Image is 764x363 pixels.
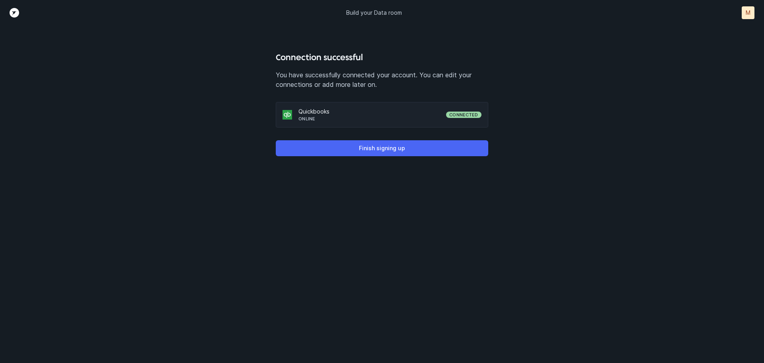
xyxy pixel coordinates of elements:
p: Build your Data room [346,9,402,17]
button: Finish signing up [276,140,488,156]
p: Finish signing up [359,143,405,153]
div: QuickbooksOnlineConnected [276,102,488,128]
h4: Connection successful [276,51,488,64]
p: You have successfully connected your account. You can edit your connections or add more later on. [276,70,488,89]
p: Online [298,116,446,122]
p: Connected [449,112,478,118]
p: Quickbooks [298,108,446,116]
p: M [746,9,750,17]
button: M [742,6,754,19]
